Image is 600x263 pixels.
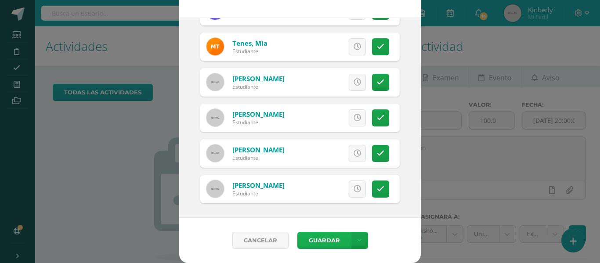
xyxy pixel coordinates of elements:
[232,119,285,126] div: Estudiante
[206,144,224,162] img: 60x60
[206,180,224,198] img: 60x60
[232,83,285,90] div: Estudiante
[232,145,285,154] a: [PERSON_NAME]
[232,74,285,83] a: [PERSON_NAME]
[232,181,285,190] a: [PERSON_NAME]
[232,190,285,197] div: Estudiante
[206,109,224,126] img: 60x60
[232,39,267,47] a: Tenes, Mía
[232,154,285,162] div: Estudiante
[232,110,285,119] a: [PERSON_NAME]
[206,38,224,55] img: 87d90dc6910563d359d880ded0ae1c6d.png
[232,47,267,55] div: Estudiante
[232,232,289,249] a: Cancelar
[206,73,224,91] img: 60x60
[297,232,351,249] button: Guardar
